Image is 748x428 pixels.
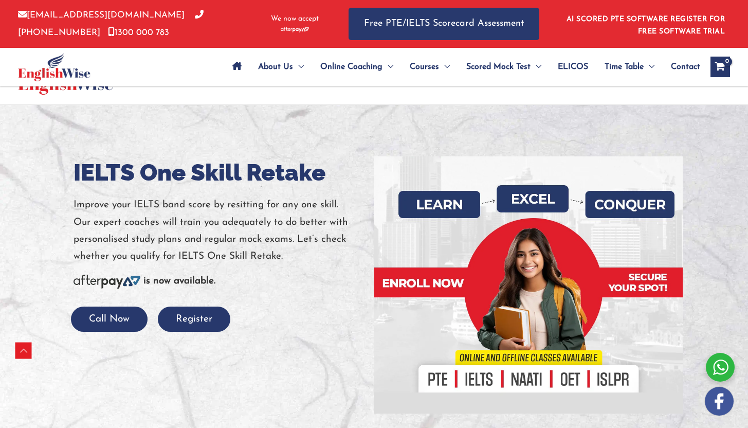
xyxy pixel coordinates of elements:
img: Afterpay-Logo [281,27,309,32]
a: Call Now [71,314,148,324]
b: is now available. [143,276,215,286]
span: Menu Toggle [382,49,393,85]
span: We now accept [271,14,319,24]
span: ELICOS [558,49,588,85]
a: AI SCORED PTE SOFTWARE REGISTER FOR FREE SOFTWARE TRIAL [567,15,725,35]
a: About UsMenu Toggle [250,49,312,85]
button: Call Now [71,307,148,332]
a: View Shopping Cart, empty [710,57,730,77]
nav: Site Navigation: Main Menu [224,49,700,85]
img: Afterpay-Logo [74,275,140,289]
span: Menu Toggle [531,49,541,85]
span: Menu Toggle [439,49,450,85]
span: Online Coaching [320,49,382,85]
img: white-facebook.png [705,387,734,416]
a: [EMAIL_ADDRESS][DOMAIN_NAME] [18,11,185,20]
span: Time Table [605,49,644,85]
a: Register [158,314,230,324]
a: [PHONE_NUMBER] [18,11,204,37]
a: Free PTE/IELTS Scorecard Assessment [349,8,539,40]
span: Courses [410,49,439,85]
a: 1300 000 783 [108,28,169,37]
a: Scored Mock TestMenu Toggle [458,49,550,85]
span: Menu Toggle [293,49,304,85]
span: Scored Mock Test [466,49,531,85]
aside: Header Widget 1 [560,7,730,41]
button: Register [158,307,230,332]
img: cropped-ew-logo [18,53,90,81]
span: Contact [671,49,700,85]
span: Menu Toggle [644,49,654,85]
h1: IELTS One Skill Retake [74,156,367,189]
span: About Us [258,49,293,85]
a: Online CoachingMenu Toggle [312,49,402,85]
a: Contact [663,49,700,85]
p: Improve your IELTS band score by resitting for any one skill. Our expert coaches will train you a... [74,197,367,265]
a: ELICOS [550,49,596,85]
a: CoursesMenu Toggle [402,49,458,85]
a: Time TableMenu Toggle [596,49,663,85]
